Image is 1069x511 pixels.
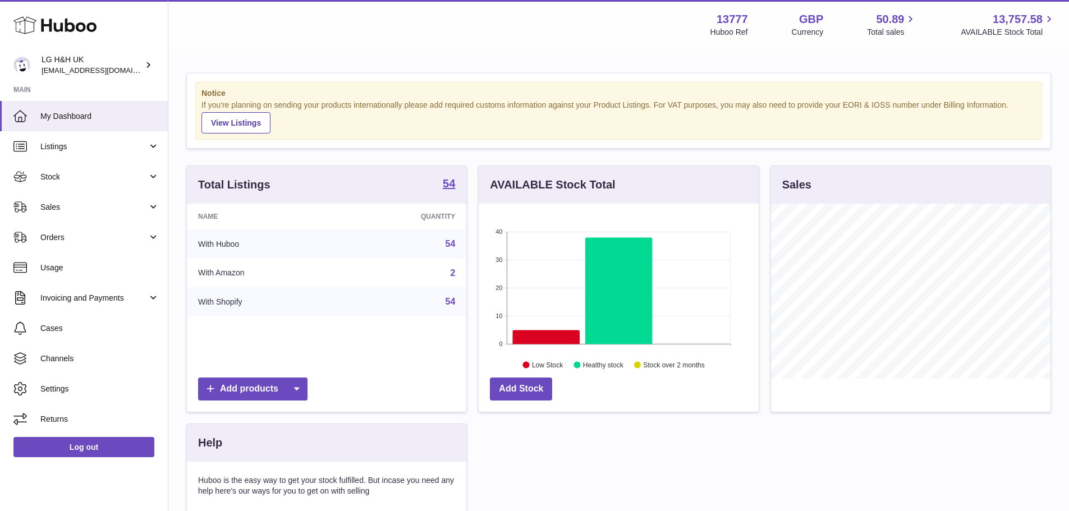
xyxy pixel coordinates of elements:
text: Stock over 2 months [644,361,705,369]
span: My Dashboard [40,111,159,122]
th: Quantity [340,204,467,229]
div: LG H&H UK [42,54,143,76]
p: Huboo is the easy way to get your stock fulfilled. But incase you need any help here's our ways f... [198,475,455,496]
strong: Notice [201,88,1036,99]
a: 13,757.58 AVAILABLE Stock Total [961,12,1056,38]
a: 50.89 Total sales [867,12,917,38]
span: Usage [40,263,159,273]
span: 50.89 [876,12,904,27]
span: Orders [40,232,148,243]
text: 10 [496,312,503,319]
span: Cases [40,323,159,334]
h3: Total Listings [198,177,270,192]
span: Settings [40,384,159,394]
strong: 13777 [717,12,748,27]
img: veechen@lghnh.co.uk [13,57,30,73]
text: 40 [496,228,503,235]
span: Stock [40,172,148,182]
text: Low Stock [532,361,563,369]
a: 2 [450,268,455,278]
a: Add Stock [490,378,552,400]
a: Add products [198,378,308,400]
span: 13,757.58 [993,12,1043,27]
h3: Sales [782,177,811,192]
text: 0 [499,340,503,347]
div: Currency [792,27,824,38]
a: 54 [446,239,456,248]
span: Invoicing and Payments [40,293,148,303]
span: Returns [40,414,159,425]
span: Sales [40,202,148,213]
th: Name [187,204,340,229]
text: 30 [496,256,503,263]
h3: Help [198,435,222,450]
span: Listings [40,141,148,152]
span: Channels [40,353,159,364]
text: Healthy stock [583,361,624,369]
strong: 54 [443,178,455,189]
td: With Huboo [187,229,340,259]
a: 54 [446,297,456,306]
span: Total sales [867,27,917,38]
a: 54 [443,178,455,191]
h3: AVAILABLE Stock Total [490,177,615,192]
div: If you're planning on sending your products internationally please add required customs informati... [201,100,1036,133]
a: Log out [13,437,154,457]
span: [EMAIL_ADDRESS][DOMAIN_NAME] [42,66,165,75]
td: With Amazon [187,259,340,288]
div: Huboo Ref [710,27,748,38]
span: AVAILABLE Stock Total [961,27,1056,38]
td: With Shopify [187,287,340,316]
strong: GBP [799,12,823,27]
text: 20 [496,284,503,291]
a: View Listings [201,112,270,133]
